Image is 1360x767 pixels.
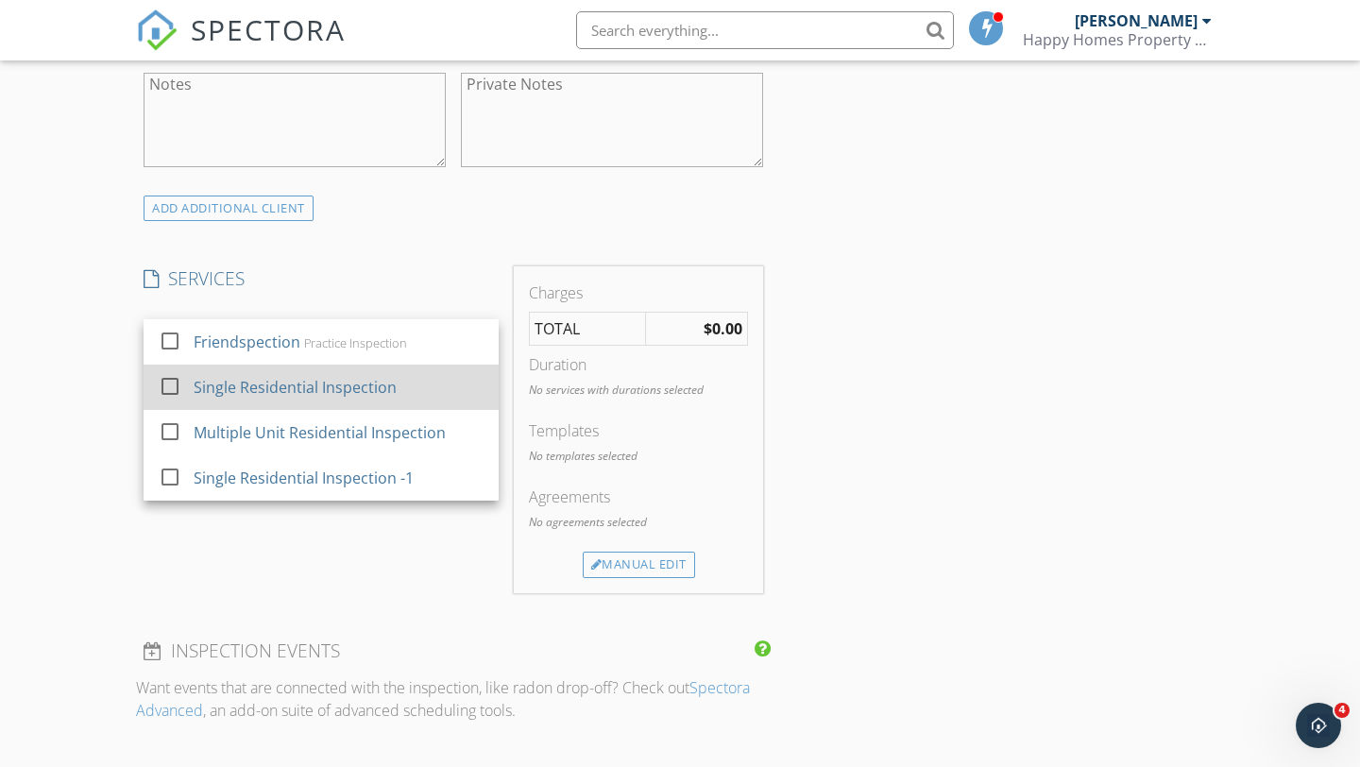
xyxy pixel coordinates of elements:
div: Friendspection [194,331,300,353]
div: Multiple Unit Residential Inspection [194,421,446,444]
strong: $0.00 [704,318,742,339]
div: Happy Homes Property Assessments, LLC [1023,30,1212,49]
div: Templates [529,419,748,442]
div: Duration [529,353,748,376]
iframe: Intercom live chat [1296,703,1341,748]
h4: SERVICES [144,266,499,291]
div: Agreements [529,486,748,508]
a: Spectora Advanced [136,677,750,721]
div: Charges [529,281,748,304]
div: Single Residential Inspection [194,376,397,399]
div: [PERSON_NAME] [1075,11,1198,30]
p: No templates selected [529,448,748,465]
p: Want events that are connected with the inspection, like radon drop-off? Check out , an add-on su... [136,676,771,722]
p: No services with durations selected [529,382,748,399]
div: Practice Inspection [304,335,407,350]
span: 4 [1334,703,1350,718]
span: SPECTORA [191,9,346,49]
input: Search everything... [576,11,954,49]
div: ADD ADDITIONAL client [144,196,314,221]
img: The Best Home Inspection Software - Spectora [136,9,178,51]
p: No agreements selected [529,514,748,531]
h4: INSPECTION EVENTS [144,639,763,663]
td: TOTAL [530,313,646,346]
a: SPECTORA [136,26,346,65]
div: Manual Edit [583,552,695,578]
div: Single Residential Inspection -1 [194,467,414,489]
